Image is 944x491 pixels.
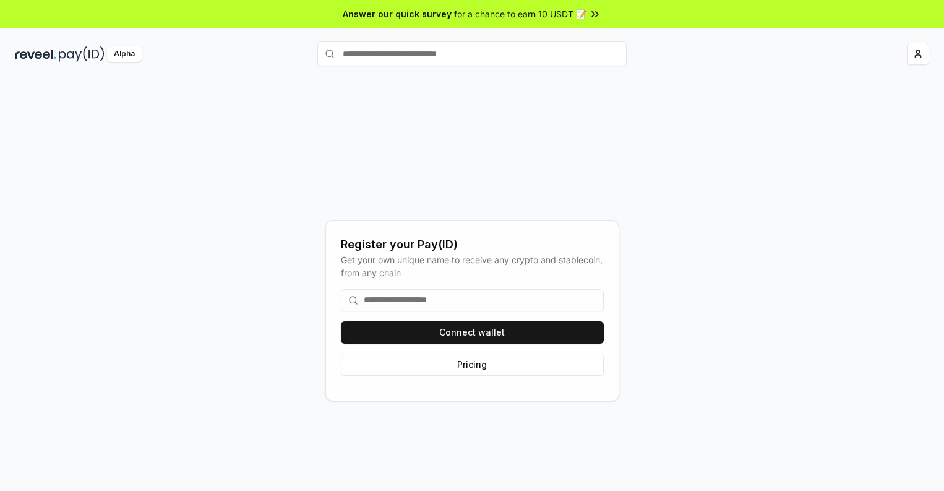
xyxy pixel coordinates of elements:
button: Pricing [341,354,604,376]
div: Alpha [107,46,142,62]
img: pay_id [59,46,105,62]
div: Register your Pay(ID) [341,236,604,253]
img: reveel_dark [15,46,56,62]
button: Connect wallet [341,321,604,344]
span: for a chance to earn 10 USDT 📝 [454,7,586,20]
span: Answer our quick survey [343,7,452,20]
div: Get your own unique name to receive any crypto and stablecoin, from any chain [341,253,604,279]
